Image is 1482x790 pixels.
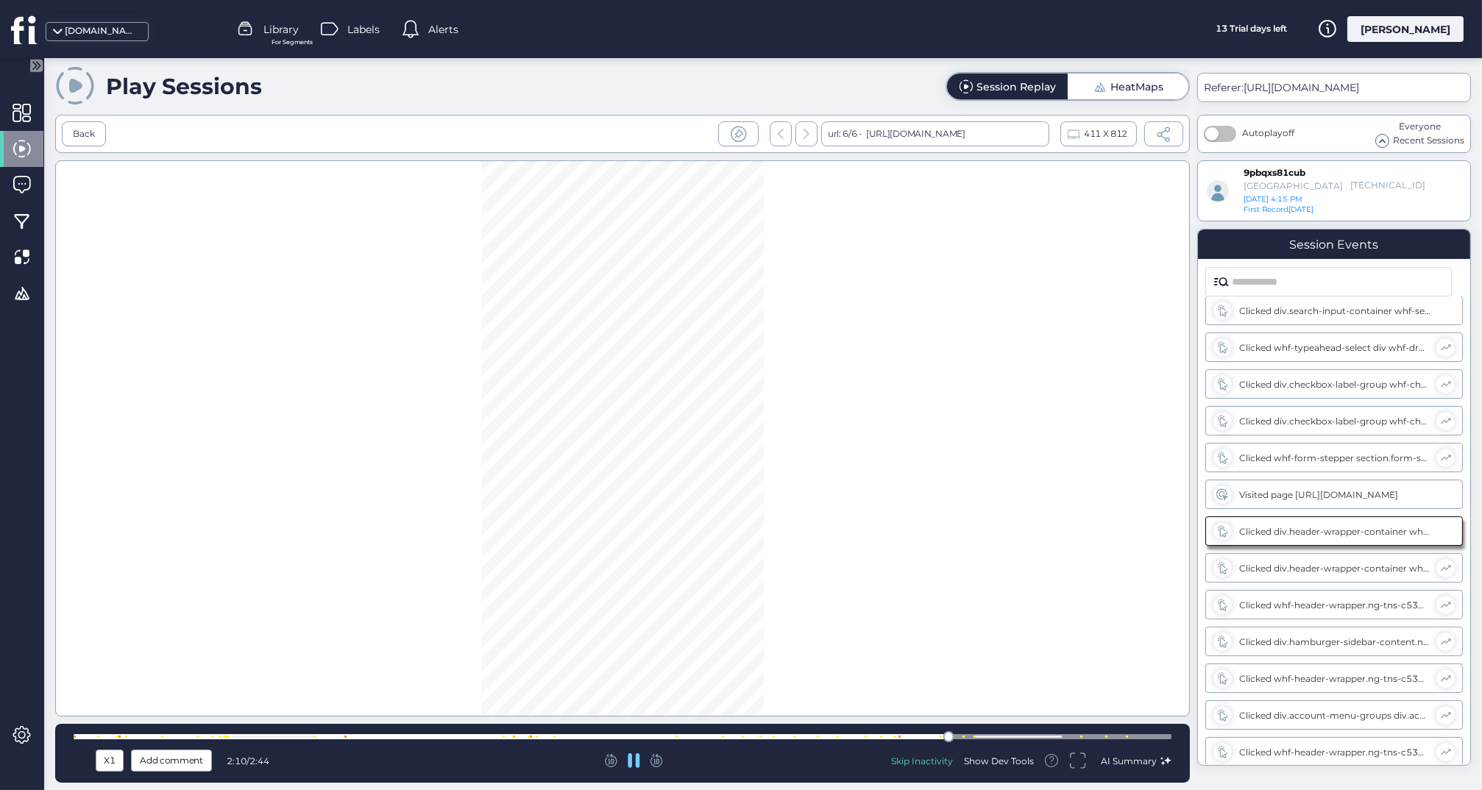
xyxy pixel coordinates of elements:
div: Clicked div.checkbox-label-group whf-checkbox.ng-touched.ng-dirty.ng-valid div.whf-checkbox div.w... [1239,379,1429,390]
span: Autoplay [1242,127,1294,138]
div: [DOMAIN_NAME] [65,24,138,38]
div: Clicked div.header-wrapper-container whf-header-wrapper.ng-tns-c536134386-0.ng-star-inserted whf-... [1239,563,1429,574]
div: X1 [99,752,120,769]
div: HeatMaps [1110,82,1163,92]
div: Clicked div.hamburger-sidebar-content.ng-tns-c1545318662-11 nav.hamburger-navigation ul.hamburger... [1239,636,1429,647]
div: [PERSON_NAME] [1347,16,1464,42]
div: Show Dev Tools [964,755,1034,767]
div: Visited page [URL][DOMAIN_NAME] [1239,489,1430,500]
div: [GEOGRAPHIC_DATA] [1244,180,1343,191]
div: url: 6/6 - [821,121,1049,146]
div: Clicked div.checkbox-label-group whf-checkbox.ng-touched.ng-dirty.ng-valid div.whf-checkbox div.w... [1239,416,1429,427]
div: Play Sessions [106,73,262,100]
span: off [1283,127,1294,138]
span: Add comment [140,752,203,769]
span: For Segments [272,38,313,47]
div: [DATE] [1244,204,1323,215]
div: 13 Trial days left [1196,16,1307,42]
div: Clicked div.search-input-container whf-search div.search-input-container div.typo-text-medium-def... [1239,305,1430,316]
div: Clicked div.header-wrapper-container whf-header-wrapper.ng-tns-c536134386-0.ng-star-inserted whf-... [1239,526,1430,537]
div: / [227,755,278,766]
div: Clicked div.account-menu-groups div.account-menu-group.ng-star-inserted ul.account-menu-list.typo... [1239,710,1429,721]
span: [URL][DOMAIN_NAME] [1244,81,1359,94]
span: 2:44 [249,755,269,766]
div: Everyone [1375,120,1464,134]
span: AI Summary [1101,755,1157,766]
span: 2:10 [227,755,247,766]
div: Clicked whf-typeahead-select div whf-dropdown-menu ul.whf-dropdown-menu.typo-text-small-default l... [1239,342,1429,353]
div: Skip Inactivity [891,755,953,767]
span: Referer: [1204,81,1244,94]
div: Session Replay [976,82,1056,92]
div: Clicked whf-header-wrapper.ng-tns-c536134386-0.ng-star-inserted whf-header header.whf-header div.... [1239,599,1429,611]
span: First Record [1244,204,1288,214]
span: Recent Sessions [1393,134,1464,148]
div: 9pbqxs81cub [1244,167,1316,179]
div: Back [73,127,95,141]
div: Clicked whf-form-stepper section.form-stepper-container.typo-text-small-default wreg-registration... [1239,452,1429,463]
div: Clicked whf-header-wrapper.ng-tns-c536134386-0.ng-star-inserted whf-header header.whf-header div.... [1239,747,1429,758]
span: 411 X 812 [1084,126,1127,142]
span: Library [263,21,299,38]
div: [URL][DOMAIN_NAME] [862,121,965,146]
div: Clicked whf-header-wrapper.ng-tns-c536134386-0.ng-star-inserted whf-header header.whf-header div.... [1239,673,1429,684]
span: Labels [347,21,380,38]
span: Alerts [428,21,458,38]
div: [TECHNICAL_ID] [1350,179,1408,192]
div: [DATE] 4:15 PM [1244,194,1360,204]
div: Session Events [1290,238,1379,252]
